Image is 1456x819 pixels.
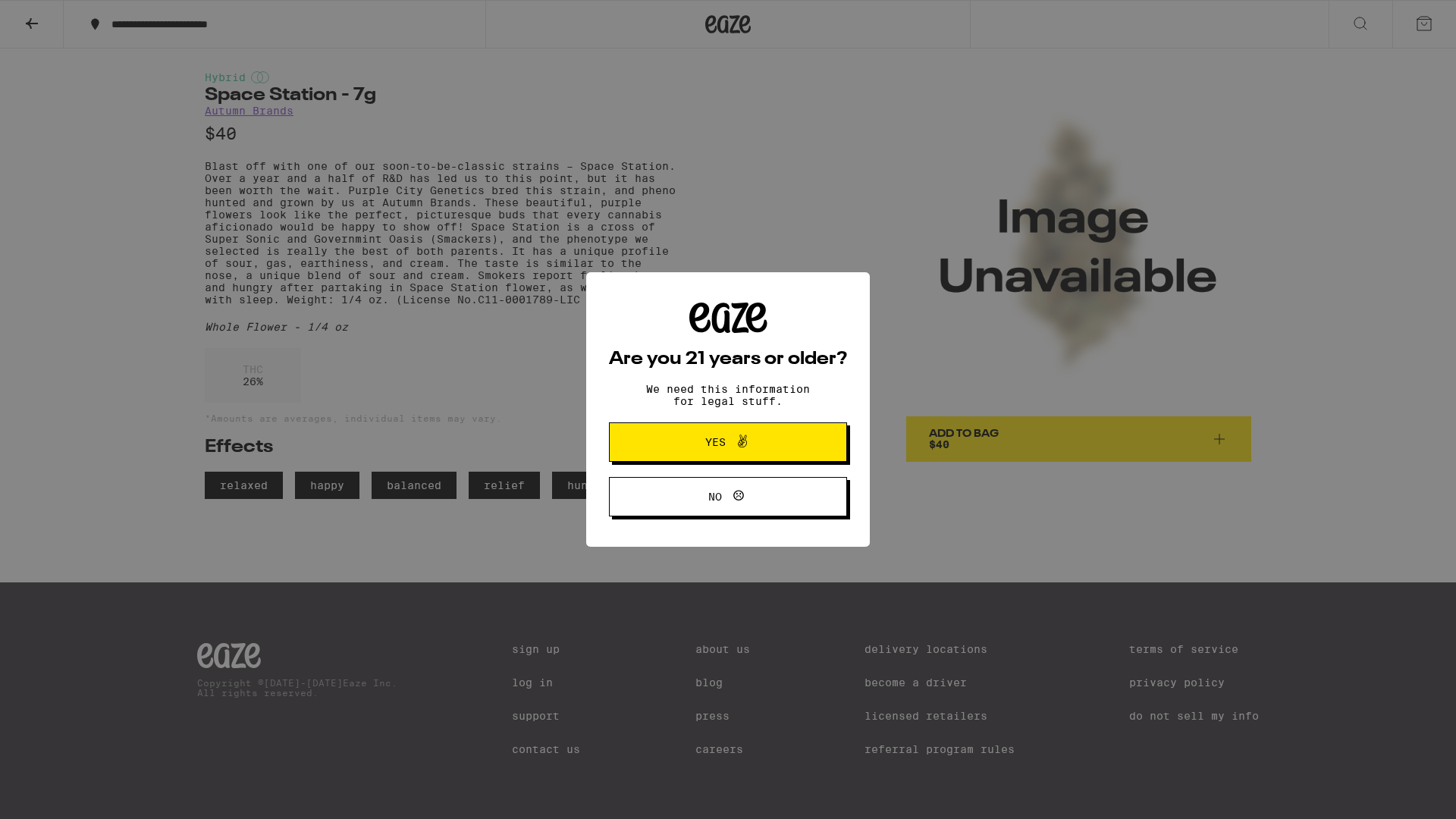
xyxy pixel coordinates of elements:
[609,477,847,516] button: No
[633,383,823,407] p: We need this information for legal stuff.
[609,422,847,462] button: Yes
[705,437,726,447] span: Yes
[609,350,847,369] h2: Are you 21 years or older?
[708,491,722,502] span: No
